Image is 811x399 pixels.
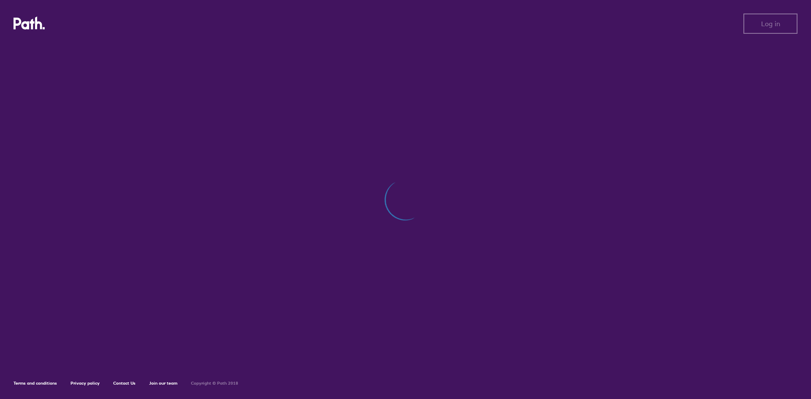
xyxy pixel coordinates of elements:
h6: Copyright © Path 2018 [191,381,238,386]
a: Contact Us [113,380,136,386]
a: Privacy policy [71,380,100,386]
a: Terms and conditions [14,380,57,386]
span: Log in [761,20,780,27]
a: Join our team [149,380,177,386]
button: Log in [743,14,797,34]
